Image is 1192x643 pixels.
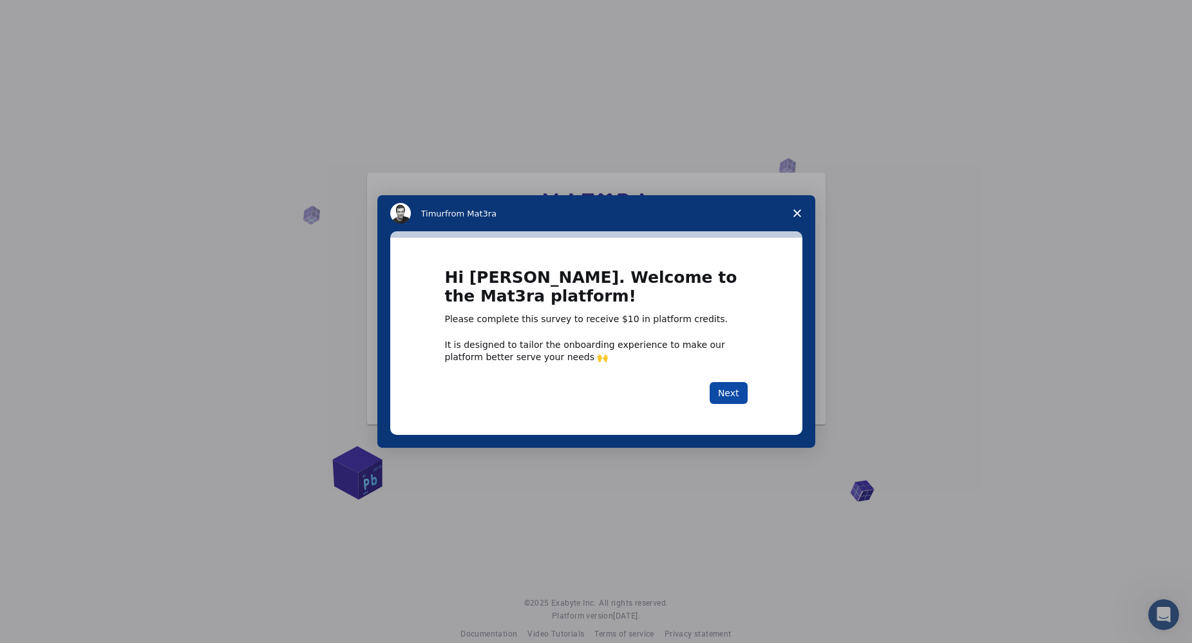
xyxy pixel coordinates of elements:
[445,209,497,218] span: from Mat3ra
[390,203,411,224] img: Profile image for Timur
[445,339,748,362] div: It is designed to tailor the onboarding experience to make our platform better serve your needs 🙌
[779,195,815,231] span: Close survey
[445,313,748,326] div: Please complete this survey to receive $10 in platform credits.
[421,209,445,218] span: Timur
[445,269,748,313] h1: Hi [PERSON_NAME]. Welcome to the Mat3ra platform!
[710,382,748,404] button: Next
[26,9,88,21] span: Assistenza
